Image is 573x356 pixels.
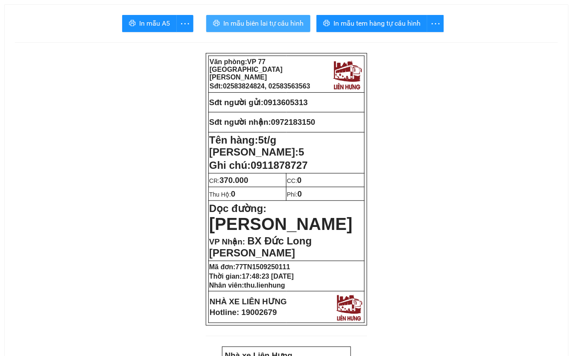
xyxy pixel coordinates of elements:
span: 02583824824, 02583563563 [223,82,310,90]
img: logo [334,292,364,322]
span: In mẫu tem hàng tự cấu hình [333,18,421,29]
strong: NHÀ XE LIÊN HƯNG [210,297,287,306]
span: 0972183150 [271,118,316,127]
span: In mẫu biên lai tự cấu hình [223,18,304,29]
span: 77TN1509250111 [236,263,290,271]
img: logo [331,58,363,91]
span: more [427,18,444,29]
span: printer [129,20,136,28]
button: printerIn mẫu A5 [122,15,177,32]
span: VP Nhận: [209,237,245,246]
span: 0911878727 [251,159,307,171]
strong: Nhân viên: [209,282,285,289]
button: more [427,15,444,32]
strong: Sđt người gửi: [209,98,263,107]
span: 5 [298,146,304,158]
button: more [176,15,193,32]
strong: Sđt người nhận: [209,118,271,127]
span: Thu Hộ: [209,191,235,198]
span: 0913605313 [263,98,308,107]
span: 370.000 [219,176,248,185]
span: CR: [209,177,248,184]
span: Ghi chú: [209,159,308,171]
strong: Mã đơn: [209,263,290,271]
span: In mẫu A5 [139,18,170,29]
span: 5t/g [PERSON_NAME]: [209,134,304,158]
strong: Văn phòng: [210,58,283,81]
span: Phí: [287,191,302,198]
span: 17:48:23 [DATE] [242,273,294,280]
strong: Thời gian: [209,273,294,280]
strong: Hotline: 19002679 [210,308,277,317]
span: more [177,18,193,29]
strong: Dọc đường: [209,203,353,232]
span: thu.lienhung [244,282,285,289]
span: 0 [298,189,302,198]
span: printer [213,20,220,28]
button: printerIn mẫu tem hàng tự cấu hình [316,15,427,32]
strong: Tên hàng: [209,134,304,158]
span: 0 [297,176,301,185]
button: printerIn mẫu biên lai tự cấu hình [206,15,310,32]
span: [PERSON_NAME] [209,215,353,233]
span: VP 77 [GEOGRAPHIC_DATA][PERSON_NAME] [210,58,283,81]
strong: Sđt: [210,82,310,90]
span: printer [323,20,330,28]
span: 0 [231,189,235,198]
span: CC: [287,177,302,184]
span: BX Đức Long [PERSON_NAME] [209,235,312,259]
